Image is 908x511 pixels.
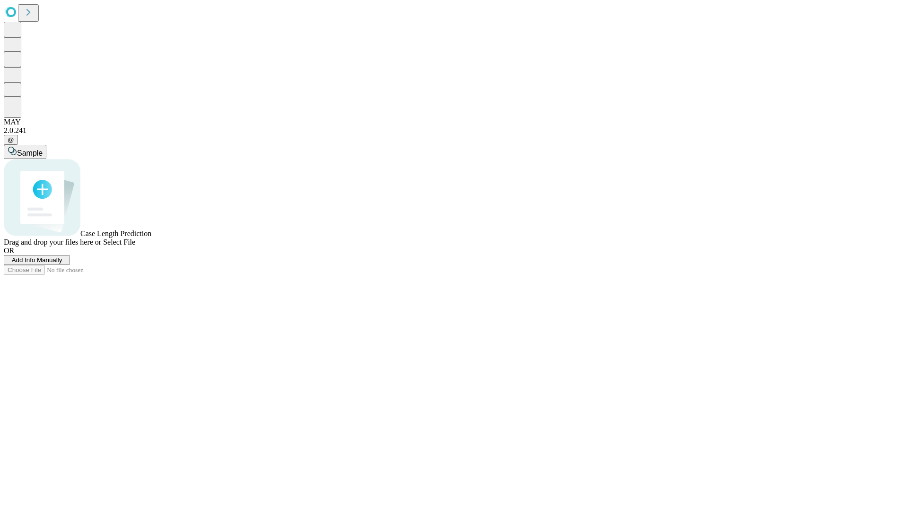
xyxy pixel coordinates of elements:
span: OR [4,247,14,255]
span: Select File [103,238,135,246]
span: @ [8,136,14,143]
span: Add Info Manually [12,256,62,264]
button: @ [4,135,18,145]
div: 2.0.241 [4,126,904,135]
span: Drag and drop your files here or [4,238,101,246]
span: Case Length Prediction [80,229,151,238]
div: MAY [4,118,904,126]
button: Add Info Manually [4,255,70,265]
button: Sample [4,145,46,159]
span: Sample [17,149,43,157]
